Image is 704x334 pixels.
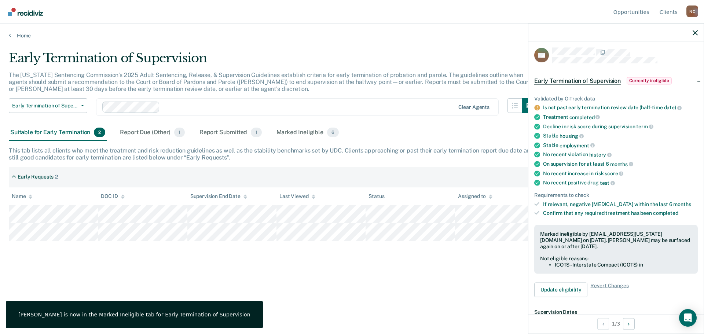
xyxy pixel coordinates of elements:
[9,147,695,161] div: This tab lists all clients who meet the treatment and risk reduction guidelines as well as the st...
[543,123,698,130] div: Decline in risk score during supervision
[190,193,247,199] div: Supervision End Date
[543,170,698,177] div: No recent increase in risk
[18,174,54,180] div: Early Requests
[543,201,698,207] div: If relevant, negative [MEDICAL_DATA] within the last 6
[368,193,384,199] div: Status
[18,311,250,318] div: [PERSON_NAME] is now in the Marked Ineligible tab for Early Termination of Supervision
[623,318,635,330] button: Next Opportunity
[636,124,653,129] span: term
[279,193,315,199] div: Last Viewed
[610,161,633,167] span: months
[543,180,698,186] div: No recent positive drug
[597,318,609,330] button: Previous Opportunity
[528,69,704,92] div: Early Termination of SupervisionCurrently ineligible
[605,170,623,176] span: score
[560,142,594,148] span: employment
[543,210,698,216] div: Confirm that any required treatment has been
[12,193,32,199] div: Name
[679,309,697,327] div: Open Intercom Messenger
[94,128,105,137] span: 2
[528,314,704,333] div: 1 / 3
[673,201,691,207] span: months
[251,128,261,137] span: 1
[543,151,698,158] div: No recent violation
[540,256,692,262] div: Not eligible reasons:
[543,161,698,167] div: On supervision for at least 6
[600,180,615,186] span: test
[101,193,124,199] div: DOC ID
[275,125,341,141] div: Marked Ineligible
[534,309,698,315] dt: Supervision Dates
[118,125,186,141] div: Report Due (Other)
[9,125,107,141] div: Suitable for Early Termination
[543,104,698,111] div: Is not past early termination review date (half-time date)
[458,193,492,199] div: Assigned to
[8,8,43,16] img: Recidiviz
[174,128,185,137] span: 1
[555,262,692,268] li: ICOTS - Interstate Compact (ICOTS) in
[534,77,621,84] span: Early Termination of Supervision
[9,51,537,71] div: Early Termination of Supervision
[543,114,698,120] div: Treatment
[534,282,587,297] button: Update eligibility
[9,71,531,92] p: The [US_STATE] Sentencing Commission’s 2025 Adult Sentencing, Release, & Supervision Guidelines e...
[560,133,584,139] span: housing
[198,125,263,141] div: Report Submitted
[55,174,58,180] div: 2
[589,152,612,158] span: history
[534,192,698,198] div: Requirements to check
[686,5,698,17] div: N C
[686,5,698,17] button: Profile dropdown button
[12,103,78,109] span: Early Termination of Supervision
[534,95,698,102] div: Validated by O-Track data
[653,210,678,216] span: completed
[590,282,628,297] span: Revert Changes
[569,114,600,120] span: completed
[540,231,692,249] div: Marked ineligible by [EMAIL_ADDRESS][US_STATE][DOMAIN_NAME] on [DATE]. [PERSON_NAME] may be surfa...
[9,32,695,39] a: Home
[543,133,698,139] div: Stable
[458,104,489,110] div: Clear agents
[543,142,698,148] div: Stable
[327,128,339,137] span: 6
[627,77,672,84] span: Currently ineligible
